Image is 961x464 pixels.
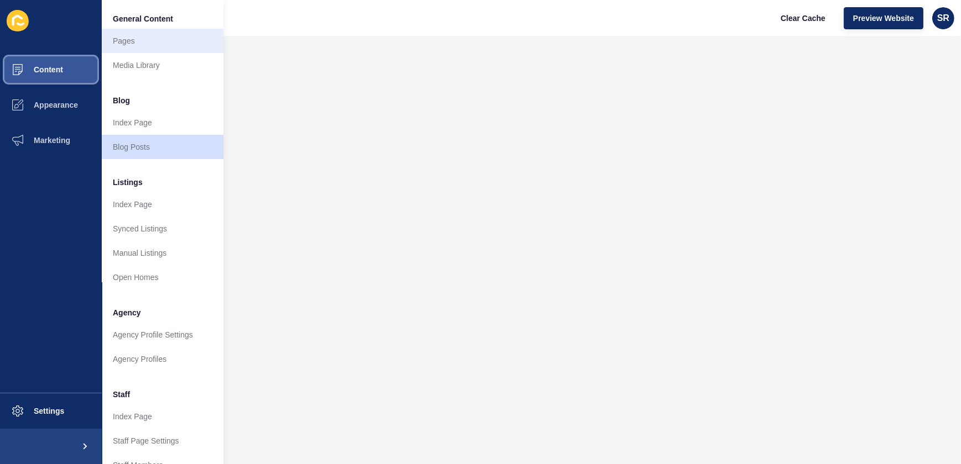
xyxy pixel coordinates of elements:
[113,307,141,318] span: Agency
[102,110,223,135] a: Index Page
[102,241,223,265] a: Manual Listings
[102,29,223,53] a: Pages
[102,429,223,453] a: Staff Page Settings
[113,389,130,400] span: Staff
[102,135,223,159] a: Blog Posts
[113,177,143,188] span: Listings
[102,265,223,289] a: Open Homes
[771,7,835,29] button: Clear Cache
[113,95,130,106] span: Blog
[853,13,914,24] span: Preview Website
[102,347,223,371] a: Agency Profiles
[102,217,223,241] a: Synced Listings
[113,13,173,24] span: General Content
[844,7,923,29] button: Preview Website
[102,404,223,429] a: Index Page
[781,13,826,24] span: Clear Cache
[102,323,223,347] a: Agency Profile Settings
[102,192,223,217] a: Index Page
[102,53,223,77] a: Media Library
[937,13,949,24] span: SR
